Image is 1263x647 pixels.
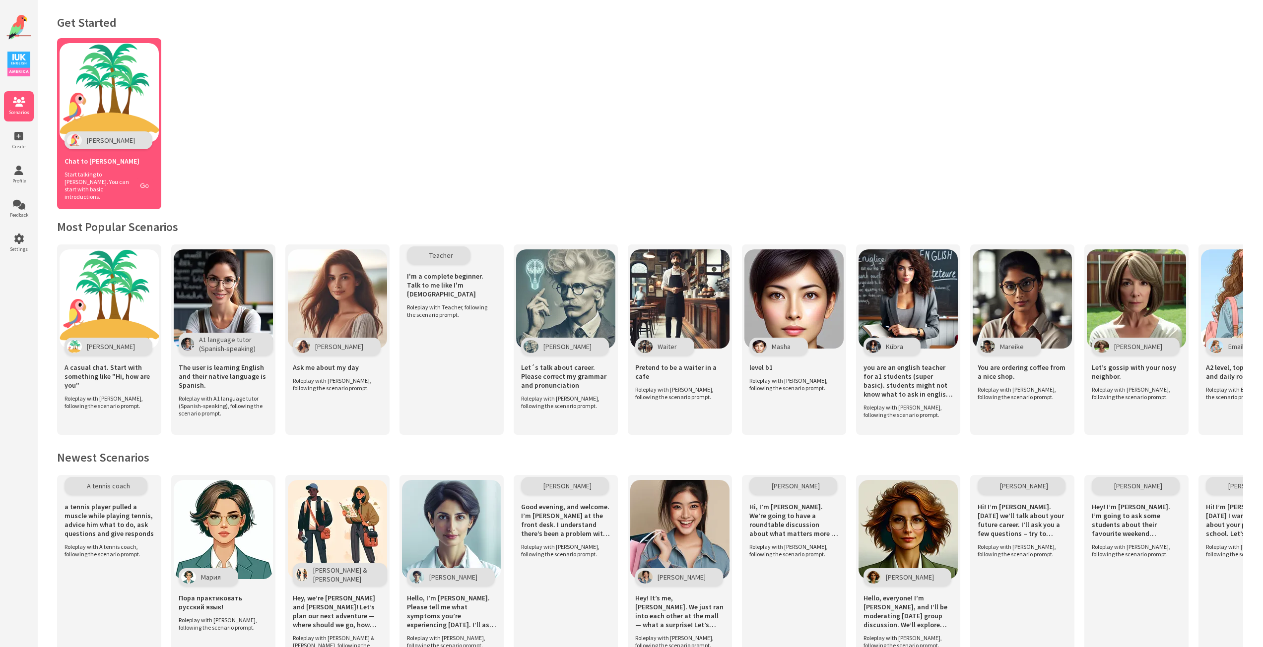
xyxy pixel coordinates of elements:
[1092,386,1176,401] span: Roleplay with [PERSON_NAME], following the scenario prompt.
[1092,363,1181,381] span: Let’s gossip with your nosy neighbor.
[980,571,995,584] img: Character
[978,363,1067,381] span: You are ordering coffee from a nice shop.
[4,212,34,218] span: Feedback
[4,177,34,184] span: Profile
[57,219,1243,235] h2: Most Popular Scenarios
[1087,480,1186,579] img: Scenario Image
[1208,571,1223,584] img: Character
[293,363,359,372] span: Ask me about my day
[293,377,377,392] span: Roleplay with [PERSON_NAME], following the scenario prompt.
[973,480,1072,579] img: Scenario Image
[864,404,948,418] span: Roleplay with [PERSON_NAME], following the scenario prompt.
[135,178,154,193] button: Go
[864,363,953,399] span: you are an english teacher for a1 students (super basic). students might not know what to ask in ...
[407,363,496,390] span: I'm a complete beginner. Talk to me like I'm [DEMOGRAPHIC_DATA]
[1094,340,1109,353] img: Character
[87,136,135,145] span: [PERSON_NAME]
[67,134,82,147] img: Polly
[409,571,424,584] img: Character
[288,480,387,579] img: Scenario Image
[630,249,730,349] img: Scenario Image
[65,157,139,166] span: Chat to [PERSON_NAME]
[658,573,706,582] span: [PERSON_NAME]
[516,480,615,579] img: Scenario Image
[521,395,605,410] span: Roleplay with [PERSON_NAME], following the scenario prompt.
[973,249,1072,349] img: Scenario Image
[179,363,268,390] span: The user is learning English and their native language is Spanish.
[65,363,154,390] span: A casual chat. Start with something like "Hi, how are you"
[293,593,382,629] span: Hey, we’re [PERSON_NAME] and [PERSON_NAME]! Let’s plan our next adventure — where should we go, h...
[181,338,194,351] img: Character
[886,342,903,351] span: Kübra
[174,249,273,349] img: Scenario Image
[886,573,934,582] span: [PERSON_NAME]
[402,249,501,349] img: Scenario Image
[543,573,592,582] span: [PERSON_NAME]
[315,342,363,351] span: [PERSON_NAME]
[772,342,791,351] span: Masha
[524,340,538,353] img: Character
[744,480,844,579] img: Scenario Image
[87,573,130,582] span: A tennis coach
[4,246,34,252] span: Settings
[744,249,844,349] img: Scenario Image
[749,377,834,392] span: Roleplay with [PERSON_NAME], following the scenario prompt.
[1087,249,1186,349] img: Scenario Image
[749,593,839,629] span: Hi, I’m [PERSON_NAME]. We’re going to have a roundtable discussion about what matters more — educ...
[57,15,1243,30] h1: Get Started
[1000,573,1048,582] span: [PERSON_NAME]
[7,52,30,76] img: IUK Logo
[638,340,653,353] img: Character
[635,386,720,401] span: Roleplay with [PERSON_NAME], following the scenario prompt.
[772,573,820,582] span: [PERSON_NAME]
[749,363,773,372] span: level b1
[288,249,387,349] img: Scenario Image
[295,568,308,581] img: Character
[752,340,767,353] img: Character
[65,395,149,410] span: Roleplay with [PERSON_NAME], following the scenario prompt.
[1228,342,1247,351] span: Emaily
[658,342,677,351] span: Waiter
[429,342,453,351] span: Teacher
[4,109,34,116] span: Scenarios
[752,571,767,584] img: Character
[60,480,159,579] img: Scenario Image
[65,593,154,629] span: a tennis player pulled a muscle while playing tennis, advice him what to do, ask questions and gi...
[1094,571,1109,584] img: Character
[978,386,1062,401] span: Roleplay with [PERSON_NAME], following the scenario prompt.
[179,616,263,631] span: Roleplay with [PERSON_NAME], following the scenario prompt.
[1000,342,1024,351] span: Mareike
[859,249,958,349] img: Scenario Image
[57,450,1243,465] h2: Newest Scenarios
[638,571,653,584] img: Character
[60,249,159,349] img: Scenario Image
[516,249,615,349] img: Scenario Image
[1114,342,1162,351] span: [PERSON_NAME]
[179,593,268,611] span: Пора практиковать русский язык!
[521,593,610,629] span: Good evening, and welcome. I’m [PERSON_NAME] at the front desk. I understand there’s been a probl...
[978,593,1067,629] span: Hi! I’m [PERSON_NAME]. [DATE] we’ll talk about your future career. I’ll ask you a few questions –...
[864,593,953,629] span: Hello, everyone! I’m [PERSON_NAME], and I’ll be moderating [DATE] group discussion. We’ll explore...
[429,573,477,582] span: [PERSON_NAME]
[980,340,995,353] img: Character
[179,395,263,417] span: Roleplay with A1 language tutor (Spanish-speaking), following the scenario prompt.
[866,340,881,353] img: Character
[65,171,130,200] span: Start talking to [PERSON_NAME]. You can start with basic introductions.
[524,571,538,584] img: Character
[409,340,424,353] img: Character
[174,480,273,579] img: Scenario Image
[859,480,958,579] img: Scenario Image
[543,342,592,351] span: [PERSON_NAME]
[1092,593,1181,629] span: Hey! I’m [PERSON_NAME]. I’m going to ask some students about their favourite weekend activities. ...
[6,15,31,40] img: Website Logo
[635,363,725,381] span: Pretend to be a waiter in a cafe
[295,340,310,353] img: Character
[201,573,221,582] span: Мария
[87,342,135,351] span: [PERSON_NAME]
[199,335,256,353] span: A1 language tutor (Spanish-speaking)
[635,593,725,629] span: Hey! It’s me, [PERSON_NAME]. We just ran into each other at the mall — what a surprise! Let’s cat...
[1208,340,1223,353] img: Character
[407,593,496,629] span: Hello, I’m [PERSON_NAME]. Please tell me what symptoms you’re experiencing [DATE]. I’ll ask you a...
[4,143,34,150] span: Create
[60,43,159,142] img: Chat with Polly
